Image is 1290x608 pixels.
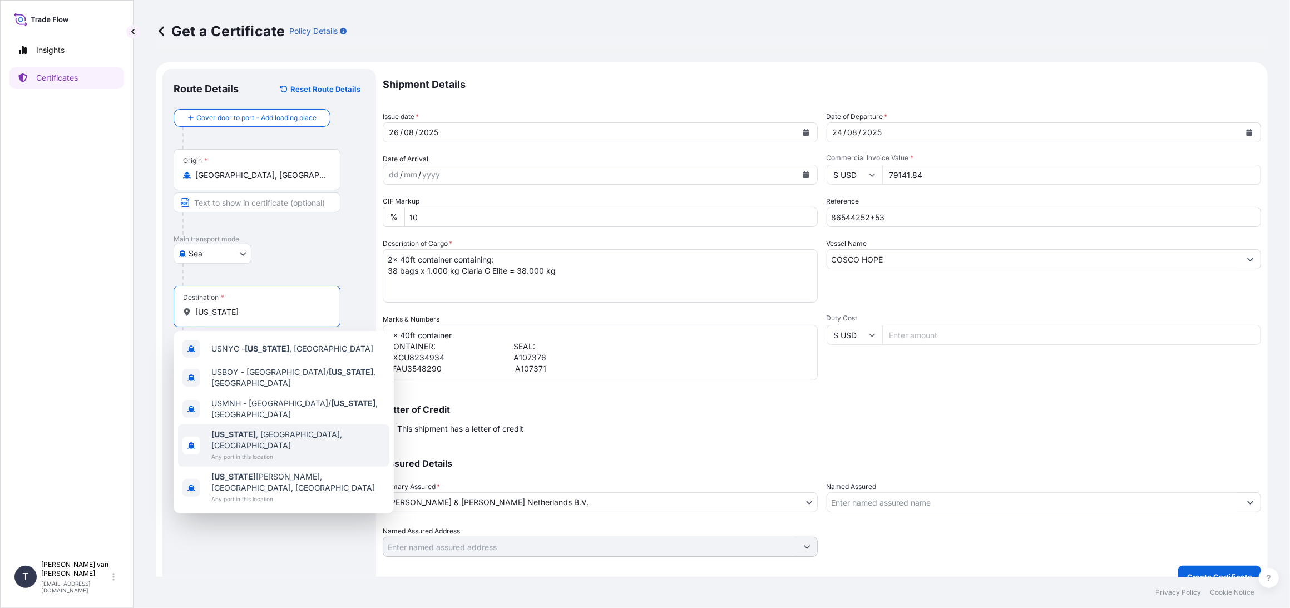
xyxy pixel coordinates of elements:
[1155,588,1201,597] p: Privacy Policy
[383,207,404,227] div: %
[41,560,110,578] p: [PERSON_NAME] van [PERSON_NAME]
[797,537,817,557] button: Show suggestions
[245,344,289,353] b: [US_STATE]
[196,112,317,123] span: Cover door to port - Add loading place
[383,537,797,557] input: Named Assured Address
[418,126,439,139] div: year,
[827,154,1262,162] span: Commercial Invoice Value
[827,238,867,249] label: Vessel Name
[847,126,859,139] div: month,
[1210,588,1254,597] p: Cookie Notice
[211,367,385,389] span: USBOY - [GEOGRAPHIC_DATA]/ , [GEOGRAPHIC_DATA]
[397,423,523,434] span: This shipment has a letter of credit
[211,471,385,493] span: [PERSON_NAME], [GEOGRAPHIC_DATA], [GEOGRAPHIC_DATA]
[329,367,373,377] b: [US_STATE]
[383,111,419,122] span: Issue date
[174,82,239,96] p: Route Details
[331,398,375,408] b: [US_STATE]
[383,526,460,537] label: Named Assured Address
[388,126,400,139] div: day,
[156,22,285,40] p: Get a Certificate
[174,192,340,212] input: Text to appear on certificate
[403,126,415,139] div: month,
[827,111,888,122] span: Date of Departure
[827,314,1262,323] span: Duty Cost
[195,307,327,318] input: Destination
[195,170,327,181] input: Origin
[827,207,1262,227] input: Enter booking reference
[211,493,385,505] span: Any port in this location
[289,26,338,37] p: Policy Details
[211,429,385,451] span: , [GEOGRAPHIC_DATA], [GEOGRAPHIC_DATA]
[827,196,859,207] label: Reference
[383,196,419,207] label: CIF Markup
[400,126,403,139] div: /
[383,314,439,325] label: Marks & Numbers
[859,126,862,139] div: /
[174,235,365,244] p: Main transport mode
[844,126,847,139] div: /
[1240,249,1261,269] button: Show suggestions
[183,293,224,302] div: Destination
[383,69,1261,100] p: Shipment Details
[211,472,256,481] b: [US_STATE]
[827,481,877,492] label: Named Assured
[383,238,452,249] label: Description of Cargo
[882,325,1262,345] input: Enter amount
[189,248,202,259] span: Sea
[36,72,78,83] p: Certificates
[400,168,403,181] div: /
[383,459,1261,468] p: Assured Details
[211,429,256,439] b: [US_STATE]
[383,481,440,492] span: Primary Assured
[832,126,844,139] div: day,
[388,497,589,508] span: [PERSON_NAME] & [PERSON_NAME] Netherlands B.V.
[383,154,428,165] span: Date of Arrival
[882,165,1262,185] input: Enter amount
[211,451,385,462] span: Any port in this location
[862,126,883,139] div: year,
[388,168,400,181] div: day,
[41,580,110,594] p: [EMAIL_ADDRESS][DOMAIN_NAME]
[827,492,1241,512] input: Assured Name
[174,244,251,264] button: Select transport
[1240,492,1261,512] button: Show suggestions
[415,126,418,139] div: /
[1240,123,1258,141] button: Calendar
[383,405,1261,414] p: Letter of Credit
[290,83,360,95] p: Reset Route Details
[797,123,815,141] button: Calendar
[418,168,421,181] div: /
[421,168,441,181] div: year,
[827,249,1241,269] input: Type to search vessel name or IMO
[183,156,207,165] div: Origin
[211,398,385,420] span: USMNH - [GEOGRAPHIC_DATA]/ , [GEOGRAPHIC_DATA]
[404,207,818,227] input: Enter percentage between 0 and 10%
[22,571,29,582] span: T
[211,343,373,354] span: USNYC - , [GEOGRAPHIC_DATA]
[1187,571,1252,582] p: Create Certificate
[36,45,65,56] p: Insights
[797,166,815,184] button: Calendar
[403,168,418,181] div: month,
[174,331,394,513] div: Show suggestions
